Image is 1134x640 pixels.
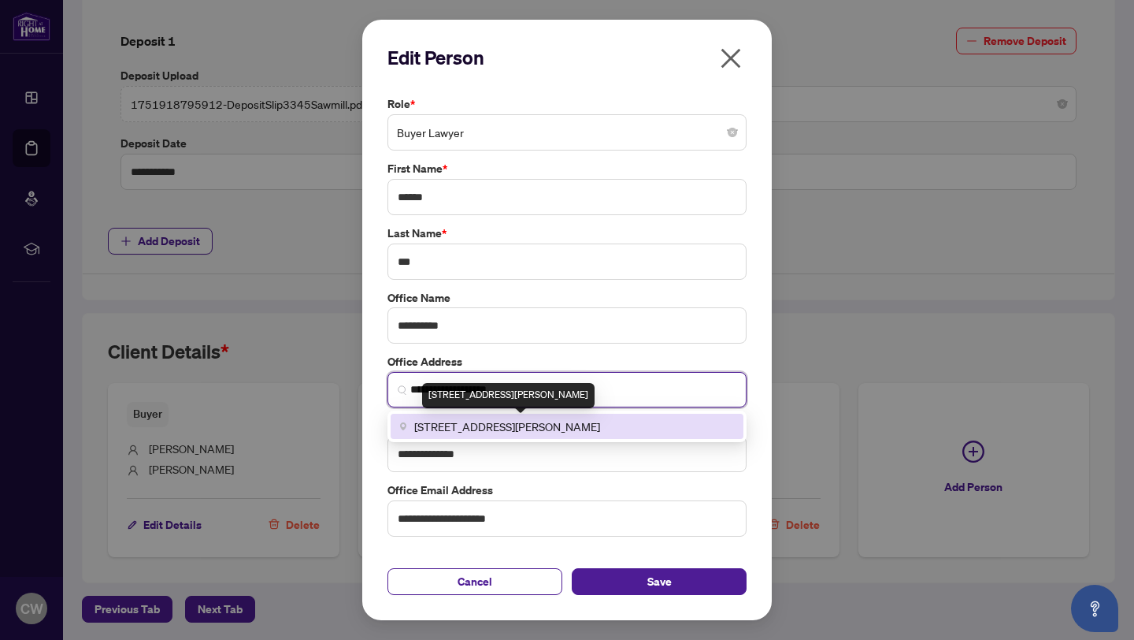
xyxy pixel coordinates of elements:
span: Buyer Lawyer [397,117,737,147]
label: Office Address [387,353,747,370]
label: First Name [387,160,747,177]
label: Last Name [387,225,747,242]
div: [STREET_ADDRESS][PERSON_NAME] [422,383,595,408]
span: [STREET_ADDRESS][PERSON_NAME] [414,418,600,435]
button: Open asap [1071,585,1118,632]
label: Role [387,95,747,113]
label: Office Email Address [387,482,747,499]
label: Office Name [387,289,747,307]
h2: Edit Person [387,45,747,70]
button: Save [572,568,747,595]
span: Save [647,569,672,594]
span: Cancel [458,569,492,594]
img: search_icon [398,385,407,395]
button: Cancel [387,568,562,595]
span: close [718,46,743,71]
span: close-circle [728,128,737,137]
